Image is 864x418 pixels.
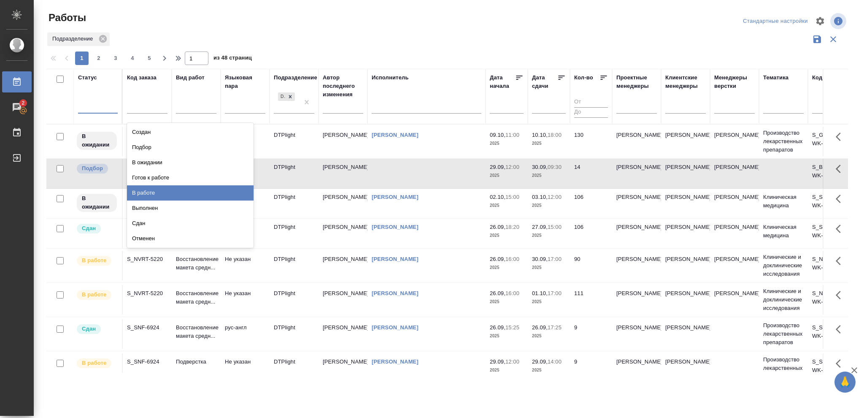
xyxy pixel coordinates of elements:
[76,131,118,151] div: Исполнитель назначен, приступать к работе пока рано
[838,373,852,391] span: 🙏
[763,287,804,312] p: Клинические и доклинические исследования
[319,319,367,349] td: [PERSON_NAME]
[570,219,612,248] td: 106
[505,132,519,138] p: 11:00
[319,219,367,248] td: [PERSON_NAME]
[574,97,608,108] input: От
[372,256,418,262] a: [PERSON_NAME]
[92,54,105,62] span: 2
[831,189,851,209] button: Здесь прячутся важные кнопки
[270,319,319,349] td: DTPlight
[490,332,524,340] p: 2025
[221,319,270,349] td: рус-англ
[490,139,524,148] p: 2025
[82,290,106,299] p: В работе
[176,358,216,366] p: Подверстка
[143,52,156,65] button: 5
[763,321,804,347] p: Производство лекарственных препаратов
[548,324,562,331] p: 17:25
[52,35,96,43] p: Подразделение
[277,92,296,102] div: DTPlight
[808,285,857,315] td: S_NVRT-5220-WK-010
[763,253,804,278] p: Клинические и доклинические исследования
[127,170,254,185] div: Готов к работе
[16,99,30,107] span: 2
[323,73,363,99] div: Автор последнего изменения
[270,127,319,156] td: DTPlight
[532,256,548,262] p: 30.09,
[661,285,710,315] td: [PERSON_NAME]
[570,353,612,383] td: 9
[612,189,661,218] td: [PERSON_NAME]
[825,31,841,47] button: Сбросить фильтры
[714,73,755,90] div: Менеджеры верстки
[831,159,851,179] button: Здесь прячутся важные кнопки
[831,285,851,305] button: Здесь прячутся важные кнопки
[505,194,519,200] p: 15:00
[612,159,661,188] td: [PERSON_NAME]
[763,73,788,82] div: Тематика
[76,323,118,335] div: Менеджер проверил работу исполнителя, передает ее на следующий этап
[532,324,548,331] p: 26.09,
[127,231,254,246] div: Отменен
[490,263,524,272] p: 2025
[270,251,319,280] td: DTPlight
[763,193,804,210] p: Клиническая медицина
[574,73,593,82] div: Кол-во
[834,372,856,393] button: 🙏
[127,289,167,298] div: S_NVRT-5220
[714,289,755,298] p: [PERSON_NAME]
[319,189,367,218] td: [PERSON_NAME]
[548,256,562,262] p: 17:00
[665,73,706,90] div: Клиентские менеджеры
[126,54,139,62] span: 4
[532,224,548,230] p: 27.09,
[127,201,254,216] div: Выполнен
[490,171,524,180] p: 2025
[127,140,254,155] div: Подбор
[505,358,519,365] p: 12:00
[270,285,319,315] td: DTPlight
[78,73,97,82] div: Статус
[808,219,857,248] td: S_SNDZ-2331-WK-007
[532,139,566,148] p: 2025
[490,231,524,240] p: 2025
[532,263,566,272] p: 2025
[92,52,105,65] button: 2
[490,298,524,306] p: 2025
[532,132,548,138] p: 10.10,
[808,159,857,188] td: S_BUH-396-WK-007
[808,251,857,280] td: S_NVRT-5220-WK-011
[490,358,505,365] p: 29.09,
[82,256,106,265] p: В работе
[570,127,612,156] td: 130
[532,298,566,306] p: 2025
[127,125,254,140] div: Создан
[270,219,319,248] td: DTPlight
[127,73,157,82] div: Код заказа
[548,290,562,296] p: 17:00
[221,285,270,315] td: Не указан
[808,353,857,383] td: S_SNF-6924-WK-004
[831,353,851,374] button: Здесь прячутся важные кнопки
[82,224,96,233] p: Сдан
[372,290,418,296] a: [PERSON_NAME]
[548,358,562,365] p: 14:00
[127,358,167,366] div: S_SNF-6924
[213,53,252,65] span: из 48 страниц
[763,356,804,381] p: Производство лекарственных препаратов
[176,323,216,340] p: Восстановление макета средн...
[76,358,118,369] div: Исполнитель выполняет работу
[319,159,367,188] td: [PERSON_NAME]
[505,224,519,230] p: 18:20
[126,52,139,65] button: 4
[831,251,851,271] button: Здесь прячутся важные кнопки
[109,54,122,62] span: 3
[831,127,851,147] button: Здесь прячутся важные кнопки
[661,189,710,218] td: [PERSON_NAME]
[127,323,167,332] div: S_SNF-6924
[372,358,418,365] a: [PERSON_NAME]
[109,52,122,65] button: 3
[270,189,319,218] td: DTPlight
[532,171,566,180] p: 2025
